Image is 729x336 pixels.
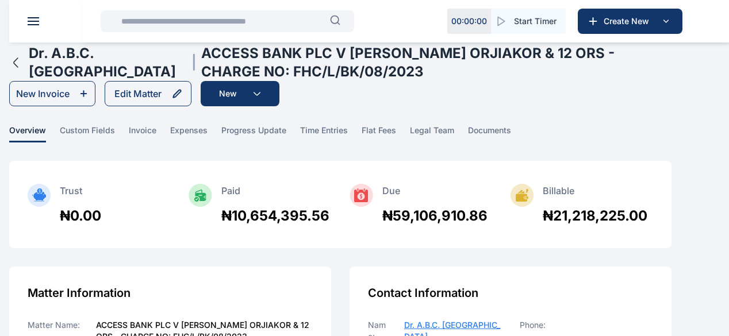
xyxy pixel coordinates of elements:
[170,125,208,142] span: expenses
[129,125,156,142] span: invoice
[201,44,669,81] h1: ACCESS BANK PLC V [PERSON_NAME] ORJIAKOR & 12 ORS - CHARGE NO: FHC/L/BK/08/2023
[410,125,454,142] span: legal team
[382,184,488,207] div: Due
[114,87,162,101] div: Edit Matter
[451,16,487,27] p: 00 : 00 : 00
[221,125,286,142] span: progress update
[28,285,313,301] div: Matter Information
[9,81,95,106] button: New Invoice
[491,9,566,34] button: Start Timer
[105,81,191,106] button: Edit Matter
[382,207,488,225] div: ₦59,106,910.86
[468,125,525,142] a: documents
[60,125,129,142] a: custom fields
[410,125,468,142] a: legal team
[60,125,115,142] span: custom fields
[362,125,410,142] a: flat fees
[368,285,653,301] div: Contact Information
[170,125,221,142] a: expenses
[543,207,647,225] div: ₦21,218,225.00
[221,125,300,142] a: progress update
[29,44,187,81] h1: Dr. A.B.C. [GEOGRAPHIC_DATA]
[221,207,329,225] div: ₦10,654,395.56
[514,16,557,27] span: Start Timer
[201,81,279,106] button: New
[9,125,60,142] a: overview
[191,53,197,72] span: |
[60,184,101,207] div: Trust
[300,125,348,142] span: time entries
[60,207,101,225] div: ₦0.00
[221,184,329,207] div: Paid
[16,87,70,101] div: New Invoice
[599,16,659,27] span: Create New
[543,184,647,207] div: Billable
[468,125,511,142] span: documents
[129,125,170,142] a: invoice
[520,319,546,331] label: Phone:
[362,125,396,142] span: flat fees
[300,125,362,142] a: time entries
[578,9,682,34] button: Create New
[9,125,46,142] span: overview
